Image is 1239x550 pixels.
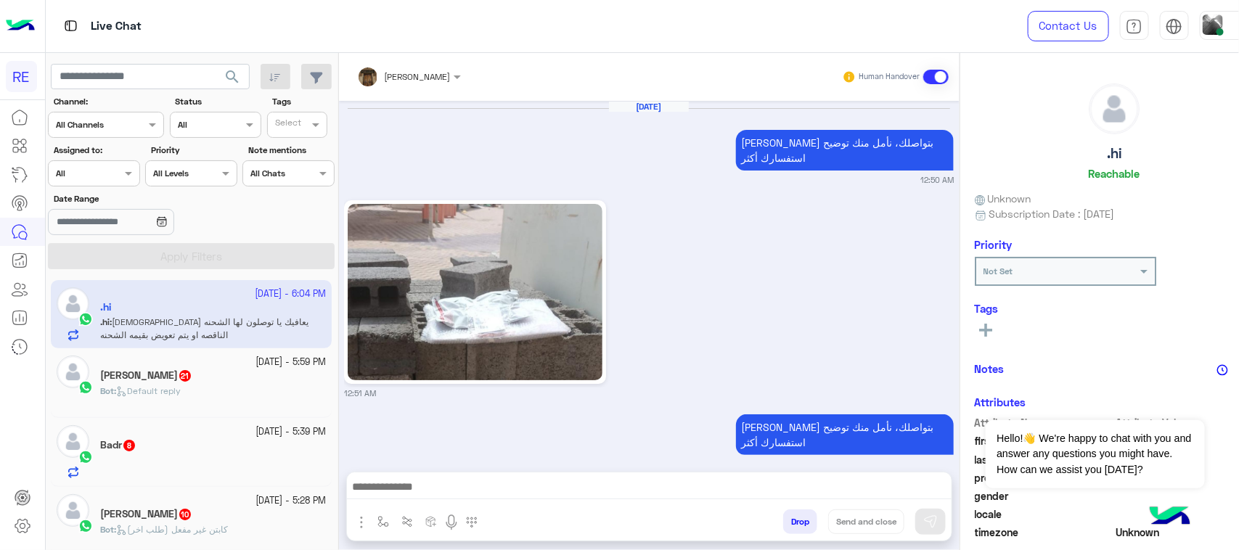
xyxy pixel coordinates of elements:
[348,204,602,380] img: 25184671734498572.jpg
[175,95,259,108] label: Status
[1089,84,1139,134] img: defaultAdmin.png
[609,102,689,112] h6: [DATE]
[384,71,450,82] span: [PERSON_NAME]
[6,11,35,41] img: Logo
[1126,18,1142,35] img: tab
[123,440,135,451] span: 8
[100,508,192,520] h5: ابو محمد
[975,362,1005,375] h6: Notes
[419,509,443,533] button: create order
[57,356,89,388] img: defaultAdmin.png
[48,243,335,269] button: Apply Filters
[975,415,1113,430] span: Attribute Name
[78,380,93,395] img: WhatsApp
[116,524,228,535] span: كابتن غير مفعل (طلب اخر)
[273,116,301,133] div: Select
[57,494,89,527] img: defaultAdmin.png
[100,439,136,451] h5: Badr
[54,192,235,205] label: Date Range
[736,130,954,171] p: 25/9/2025, 12:50 AM
[1166,18,1182,35] img: tab
[1028,11,1109,41] a: Contact Us
[975,433,1113,448] span: first_name
[920,174,954,186] small: 12:50 AM
[986,420,1204,488] span: Hello!👋 We're happy to chat with you and answer any questions you might have. How can we assist y...
[116,385,181,396] span: Default reply
[1107,145,1121,162] h5: .hi
[100,385,116,396] b: :
[989,206,1114,221] span: Subscription Date : [DATE]
[78,450,93,464] img: WhatsApp
[1120,11,1149,41] a: tab
[975,488,1113,504] span: gender
[6,61,37,92] div: RE
[353,514,370,531] img: send attachment
[859,71,920,83] small: Human Handover
[54,144,138,157] label: Assigned to:
[272,95,332,108] label: Tags
[255,425,326,439] small: [DATE] - 5:39 PM
[100,524,116,535] b: :
[395,509,419,533] button: Trigger scenario
[975,452,1113,467] span: last_name
[1216,364,1228,376] img: notes
[255,356,326,369] small: [DATE] - 5:59 PM
[923,514,938,529] img: send message
[344,387,376,399] small: 12:51 AM
[975,470,1113,485] span: profile_pic
[401,516,413,528] img: Trigger scenario
[100,524,114,535] span: Bot
[1089,167,1140,180] h6: Reachable
[975,506,1113,522] span: locale
[443,514,460,531] img: send voice note
[255,494,326,508] small: [DATE] - 5:28 PM
[224,68,241,86] span: search
[179,509,191,520] span: 10
[975,395,1026,409] h6: Attributes
[91,17,142,36] p: Live Chat
[54,95,163,108] label: Channel:
[975,238,1013,251] h6: Priority
[975,191,1031,206] span: Unknown
[1203,15,1223,35] img: userImage
[179,370,191,382] span: 21
[151,144,235,157] label: Priority
[425,516,437,528] img: create order
[984,266,1013,276] b: Not Set
[1145,492,1195,543] img: hulul-logo.png
[248,144,332,157] label: Note mentions
[466,517,478,528] img: make a call
[371,509,395,533] button: select flow
[215,64,250,95] button: search
[377,516,389,528] img: select flow
[736,414,954,455] p: 25/9/2025, 12:51 AM
[57,425,89,458] img: defaultAdmin.png
[62,17,80,35] img: tab
[100,369,192,382] h5: أبو يزيد الشهري
[975,525,1113,540] span: timezone
[100,385,114,396] span: Bot
[828,509,904,534] button: Send and close
[783,509,817,534] button: Drop
[78,519,93,533] img: WhatsApp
